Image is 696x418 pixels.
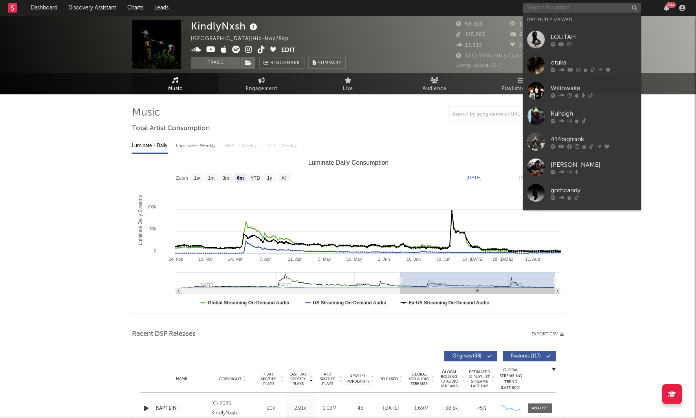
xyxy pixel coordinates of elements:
a: Music [132,73,218,94]
div: LOLITAH [551,32,637,42]
button: Originals(38) [444,351,497,361]
span: ATD Spotify Plays [317,372,338,386]
text: 5. May [318,257,332,261]
text: 30. Jun [436,257,451,261]
div: 99 + [666,2,676,8]
text: 14. [DATE] [463,257,484,261]
span: Last Day Spotify Plays [288,372,308,386]
a: gothcandy [523,180,641,206]
div: [DATE] [378,405,404,412]
a: [PERSON_NAME] [523,155,641,180]
button: Summary [308,57,346,69]
input: Search by song name or URL [449,111,531,118]
span: Live [343,84,353,94]
text: 24. Feb [169,257,183,261]
div: Kuhsigh [551,109,637,118]
div: 1.69M [408,405,434,412]
div: 38.5k [438,405,465,412]
span: Playlists/Charts [502,84,540,94]
text: [DATE] [467,175,482,180]
text: YTD [251,175,260,181]
span: 7 Day Spotify Plays [258,372,279,386]
span: 59,316 [456,22,483,27]
text: 6m [237,175,244,181]
span: Released [379,377,398,381]
div: Luminate - Weekly [176,139,217,153]
span: 113,298 [510,22,540,27]
div: otuka [551,58,637,67]
text: Ex-US Streaming On-Demand Audio [409,300,490,306]
a: Playlists/Charts [478,73,564,94]
button: Export CSV [531,332,564,337]
div: Global Streaming Trend (Last 60D) [499,367,522,391]
span: Summary [318,61,341,65]
span: Copyright [219,377,242,381]
div: KindlyNxsh [191,20,259,33]
button: Features(117) [503,351,556,361]
text: → [506,175,511,180]
div: 2.91k [288,405,313,412]
span: Recent DSP Releases [132,330,196,339]
div: Willowake [551,83,637,93]
text: 11. Aug [525,257,540,261]
div: [GEOGRAPHIC_DATA] | Hip-Hop/Rap [191,34,298,44]
div: [PERSON_NAME] [551,160,637,169]
a: Teddy Swims [523,206,641,231]
text: 1w [194,175,200,181]
div: 20k [258,405,284,412]
span: Estimated % Playlist Streams Last Day [469,370,490,389]
text: All [281,175,286,181]
a: Willowake [523,78,641,103]
text: Luminate Daily Streams [137,195,143,245]
button: Edit [281,46,295,55]
span: 123,154 Monthly Listeners [456,53,533,59]
text: 100k [147,204,156,209]
text: 10. Mar [198,257,213,261]
span: Originals ( 38 ) [449,354,485,359]
div: (C) 2025 KindlyNxsh [211,399,254,418]
text: US Streaming On-Demand Audio [313,300,386,306]
span: Global Rolling 7D Audio Streams [438,370,460,389]
span: Spotify Popularity [346,373,370,385]
div: 414bigfrank [551,134,637,144]
text: Global Streaming On-Demand Audio [208,300,289,306]
div: Name [156,376,207,382]
button: 99+ [664,5,669,11]
span: Benchmark [270,59,300,68]
div: 45 [346,405,374,412]
a: Benchmark [259,57,304,69]
a: Audience [391,73,478,94]
span: 318 [510,43,528,48]
span: Global ATD Audio Streams [408,372,430,386]
a: 414bigfrank [523,129,641,155]
text: 1m [208,175,215,181]
text: 19. May [346,257,362,261]
text: 3m [223,175,229,181]
span: Engagement [246,84,277,94]
span: 125,500 [456,32,486,37]
a: Kuhsigh [523,103,641,129]
text: 2. Jun [378,257,390,261]
text: 28. [DATE] [493,257,513,261]
text: Luminate Daily Consumption [308,159,389,166]
div: gothcandy [551,186,637,195]
span: Music [168,84,183,94]
svg: Luminate Daily Consumption [132,156,564,313]
span: 64,200 [510,32,538,37]
a: LOLITAH [523,27,641,52]
input: Search for artists [523,3,641,13]
a: otuka [523,52,641,78]
text: [DATE] [519,175,534,180]
span: Audience [423,84,447,94]
div: 1.03M [317,405,343,412]
a: KAPTEIN [156,405,207,412]
a: Live [305,73,391,94]
text: 0 [154,249,156,253]
span: Features ( 117 ) [508,354,544,359]
button: Track [191,57,240,69]
div: <5% [469,405,495,412]
text: 16. Jun [407,257,421,261]
text: 24. Mar [228,257,243,261]
span: Jump Score: 72.7 [456,63,502,68]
